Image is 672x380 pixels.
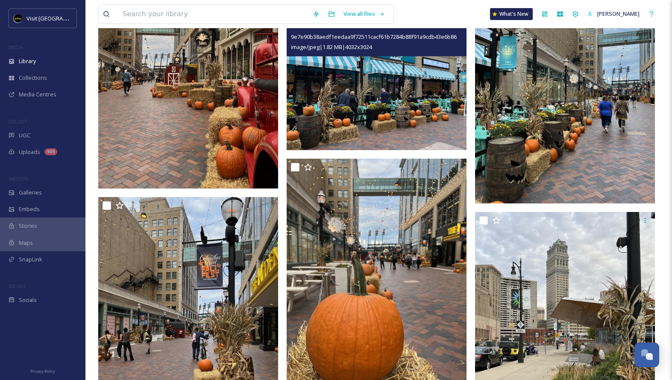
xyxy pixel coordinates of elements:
[30,368,55,374] span: Privacy Policy
[339,6,389,22] a: View all files
[19,239,33,247] span: Maps
[19,57,36,65] span: Library
[19,74,47,82] span: Collections
[26,14,93,22] span: Visit [GEOGRAPHIC_DATA]
[597,10,640,17] span: [PERSON_NAME]
[44,148,57,155] div: 405
[634,342,659,367] button: Open Chat
[19,255,42,264] span: SnapLink
[9,44,23,50] span: MEDIA
[19,148,40,156] span: Uploads
[9,175,28,182] span: WIDGETS
[19,90,56,99] span: Media Centres
[118,5,308,23] input: Search your library
[490,8,533,20] a: What's New
[583,6,644,22] a: [PERSON_NAME]
[14,14,22,23] img: VISIT%20DETROIT%20LOGO%20-%20BLACK%20BACKGROUND.png
[19,131,30,139] span: UGC
[291,32,493,41] span: 9e7e90b38aedf1eedaa9f72511cacf61b7284b88f91a9cdb43e6b86d864d20fd.jpg
[287,15,467,150] img: 9e7e90b38aedf1eedaa9f72511cacf61b7284b88f91a9cdb43e6b86d864d20fd.jpg
[9,118,27,125] span: COLLECT
[19,296,37,304] span: Socials
[30,365,55,376] a: Privacy Policy
[19,189,42,197] span: Galleries
[9,283,26,289] span: SOCIALS
[19,205,40,213] span: Embeds
[291,43,372,51] span: image/jpeg | 1.82 MB | 4032 x 3024
[19,222,37,230] span: Stories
